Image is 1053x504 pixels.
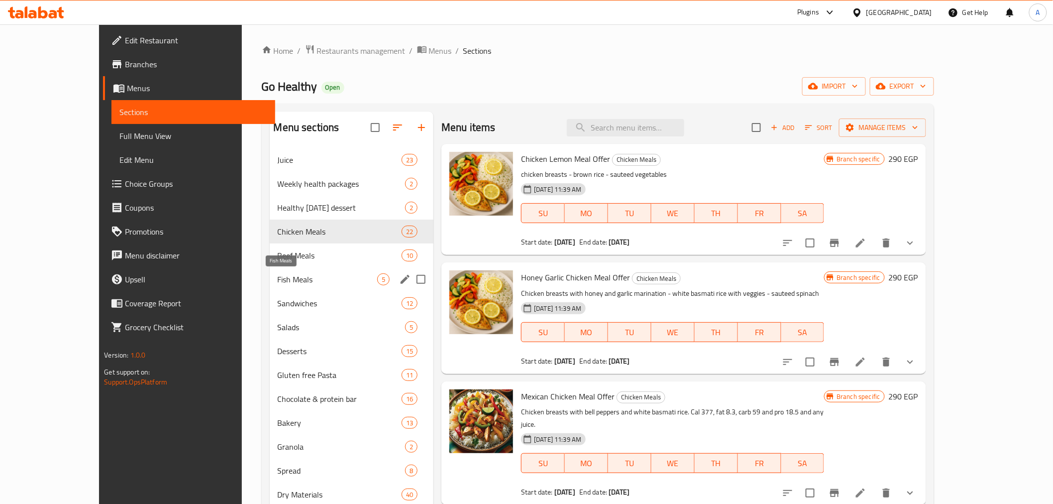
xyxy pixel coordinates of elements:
[521,287,824,300] p: Chicken breasts with honey and garlic marination - white basmati rice with veggies - sauteed spinach
[278,369,402,381] span: Gluten free Pasta
[579,486,607,499] span: End date:
[800,483,821,504] span: Select to update
[738,453,781,473] button: FR
[695,322,738,342] button: TH
[874,231,898,255] button: delete
[402,369,418,381] div: items
[270,196,434,220] div: Healthy [DATE] dessert2
[530,304,585,313] span: [DATE] 11:39 AM
[785,206,821,221] span: SA
[278,489,402,501] span: Dry Materials
[521,168,824,181] p: chicken breasts - brown rice - sauteed vegetables
[103,267,275,291] a: Upsell
[125,34,267,46] span: Edit Restaurant
[406,466,417,476] span: 8
[608,453,651,473] button: TU
[278,250,402,261] span: Beef Meals
[278,465,406,477] span: Spread
[608,322,651,342] button: TU
[103,172,275,196] a: Choice Groups
[402,490,417,500] span: 40
[609,236,630,249] b: [DATE]
[405,465,418,477] div: items
[402,345,418,357] div: items
[406,203,417,213] span: 2
[870,77,934,96] button: export
[441,120,496,135] h2: Menu items
[521,151,610,166] span: Chicken Lemon Meal Offer
[270,387,434,411] div: Chocolate & protein bar16
[554,355,575,368] b: [DATE]
[449,270,513,334] img: Honey Garlic Chicken Meal Offer
[278,297,402,309] div: Sandwiches
[833,273,884,282] span: Branch specific
[270,267,434,291] div: Fish Meals5edit
[776,231,800,255] button: sort-choices
[410,116,433,139] button: Add section
[695,453,738,473] button: TH
[270,244,434,267] div: Beef Meals10
[270,315,434,339] div: Salads5
[270,291,434,315] div: Sandwiches12
[839,119,926,137] button: Manage items
[405,178,418,190] div: items
[125,273,267,285] span: Upsell
[878,80,926,93] span: export
[699,325,734,340] span: TH
[278,178,406,190] div: Weekly health packages
[785,456,821,471] span: SA
[125,250,267,261] span: Menu disclaimer
[651,322,695,342] button: WE
[579,355,607,368] span: End date:
[119,106,267,118] span: Sections
[632,272,681,284] div: Chicken Meals
[278,202,406,214] div: Healthy Ramadan dessert
[521,322,565,342] button: SU
[278,154,402,166] span: Juice
[799,120,839,135] span: Sort items
[738,203,781,223] button: FR
[111,100,275,124] a: Sections
[125,226,267,238] span: Promotions
[298,45,301,57] li: /
[530,185,585,194] span: [DATE] 11:39 AM
[904,237,916,249] svg: Show Choices
[270,435,434,459] div: Granola2
[904,356,916,368] svg: Show Choices
[854,237,866,249] a: Edit menu item
[823,350,846,374] button: Branch-specific-item
[695,203,738,223] button: TH
[402,297,418,309] div: items
[608,203,651,223] button: TU
[402,347,417,356] span: 15
[565,322,608,342] button: MO
[104,376,167,388] a: Support.OpsPlatform
[405,202,418,214] div: items
[609,355,630,368] b: [DATE]
[655,206,691,221] span: WE
[270,172,434,196] div: Weekly health packages2
[521,486,553,499] span: Start date:
[321,83,344,92] span: Open
[402,154,418,166] div: items
[802,77,866,96] button: import
[521,389,615,404] span: Mexican Chicken Meal Offer
[103,315,275,339] a: Grocery Checklist
[742,206,777,221] span: FR
[617,391,665,403] div: Chicken Meals
[125,58,267,70] span: Branches
[377,273,390,285] div: items
[278,393,402,405] span: Chocolate & protein bar
[125,178,267,190] span: Choice Groups
[402,418,417,428] span: 13
[402,371,417,380] span: 11
[823,231,846,255] button: Branch-specific-item
[262,44,934,57] nav: breadcrumb
[103,28,275,52] a: Edit Restaurant
[125,202,267,214] span: Coupons
[767,120,799,135] span: Add item
[406,179,417,189] span: 2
